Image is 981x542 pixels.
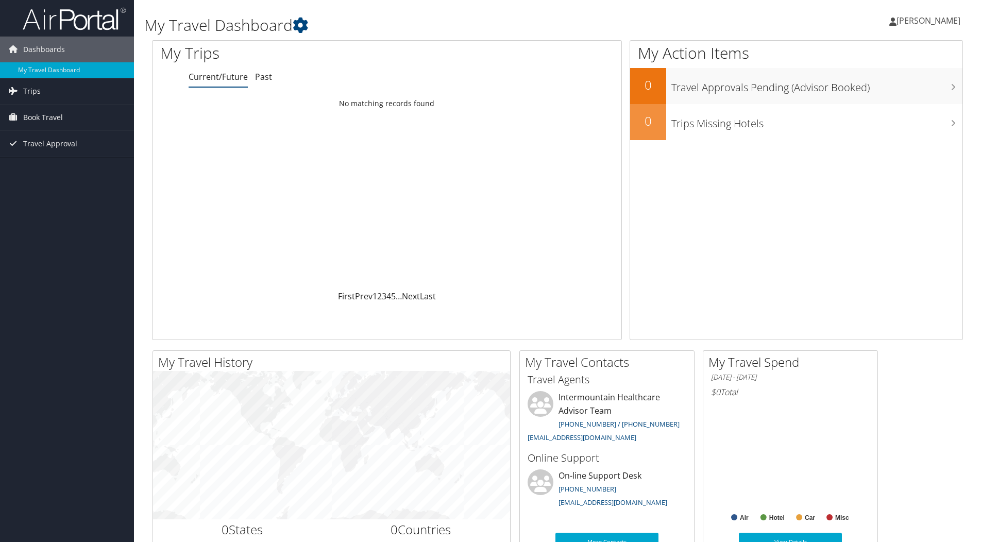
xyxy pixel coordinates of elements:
a: [EMAIL_ADDRESS][DOMAIN_NAME] [528,433,636,442]
h1: My Trips [160,42,418,64]
h3: Travel Approvals Pending (Advisor Booked) [671,75,962,95]
a: Prev [355,291,373,302]
h2: States [161,521,324,538]
li: On-line Support Desk [522,469,691,512]
a: 2 [377,291,382,302]
a: [PHONE_NUMBER] / [PHONE_NUMBER] [559,419,680,429]
h3: Online Support [528,451,686,465]
h2: 0 [630,112,666,130]
h2: My Travel Contacts [525,353,694,371]
a: 4 [386,291,391,302]
a: 0Travel Approvals Pending (Advisor Booked) [630,68,962,104]
span: Dashboards [23,37,65,62]
a: 5 [391,291,396,302]
a: Past [255,71,272,82]
a: [EMAIL_ADDRESS][DOMAIN_NAME] [559,498,667,507]
a: 3 [382,291,386,302]
h1: My Action Items [630,42,962,64]
a: [PERSON_NAME] [889,5,971,36]
a: First [338,291,355,302]
span: Trips [23,78,41,104]
span: [PERSON_NAME] [897,15,960,26]
a: Current/Future [189,71,248,82]
h2: 0 [630,76,666,94]
h6: [DATE] - [DATE] [711,372,870,382]
h3: Trips Missing Hotels [671,111,962,131]
h6: Total [711,386,870,398]
li: Intermountain Healthcare Advisor Team [522,391,691,446]
td: No matching records found [153,94,621,113]
h1: My Travel Dashboard [144,14,695,36]
span: 0 [222,521,229,538]
img: airportal-logo.png [23,7,126,31]
span: $0 [711,386,720,398]
h3: Travel Agents [528,372,686,387]
span: 0 [391,521,398,538]
h2: My Travel History [158,353,510,371]
a: Next [402,291,420,302]
a: 1 [373,291,377,302]
a: [PHONE_NUMBER] [559,484,616,494]
span: Travel Approval [23,131,77,157]
h2: My Travel Spend [708,353,877,371]
span: Book Travel [23,105,63,130]
h2: Countries [340,521,503,538]
span: … [396,291,402,302]
text: Air [740,514,749,521]
text: Hotel [769,514,785,521]
a: Last [420,291,436,302]
a: 0Trips Missing Hotels [630,104,962,140]
text: Misc [835,514,849,521]
text: Car [805,514,815,521]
